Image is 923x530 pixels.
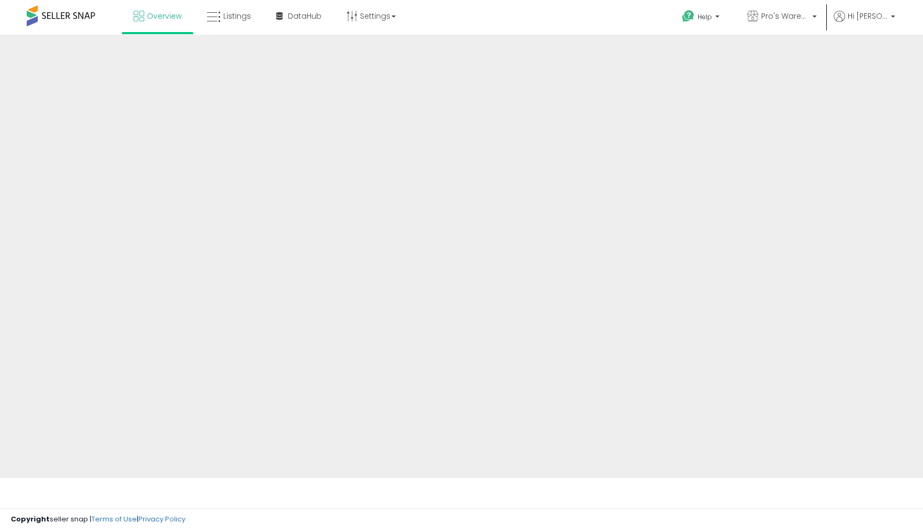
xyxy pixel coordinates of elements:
span: DataHub [288,11,322,21]
span: Hi [PERSON_NAME] [848,11,888,21]
span: Pro's Warehouse [761,11,809,21]
span: Help [698,12,712,21]
span: Overview [147,11,182,21]
a: Hi [PERSON_NAME] [834,11,895,35]
i: Get Help [682,10,695,23]
a: Help [674,2,730,35]
span: Listings [223,11,251,21]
